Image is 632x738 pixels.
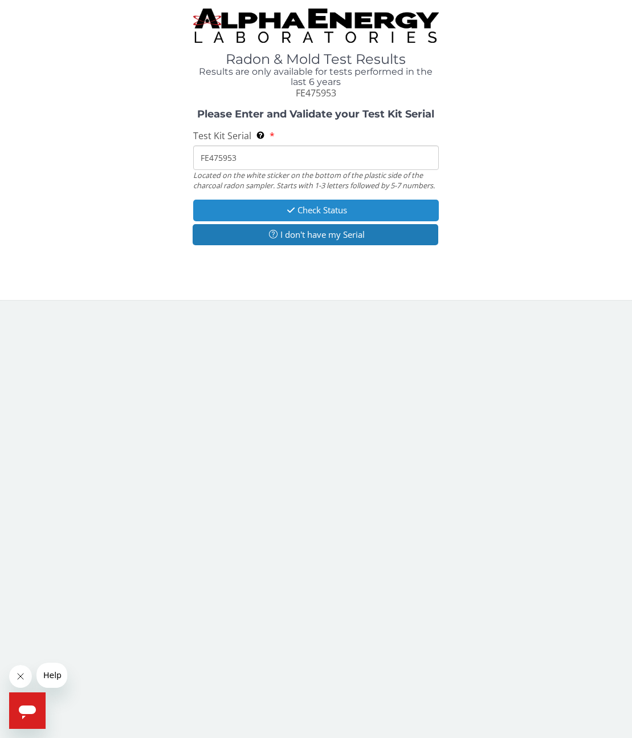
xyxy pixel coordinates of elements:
strong: Please Enter and Validate your Test Kit Serial [197,108,434,120]
iframe: Close message [9,665,32,688]
div: Located on the white sticker on the bottom of the plastic side of the charcoal radon sampler. Sta... [193,170,439,191]
iframe: Message from company [36,663,67,688]
span: FE475953 [296,87,336,99]
h4: Results are only available for tests performed in the last 6 years [193,67,439,87]
button: I don't have my Serial [193,224,439,245]
iframe: Button to launch messaging window [9,692,46,729]
span: Test Kit Serial [193,129,251,142]
img: TightCrop.jpg [193,9,439,43]
h1: Radon & Mold Test Results [193,52,439,67]
button: Check Status [193,200,439,221]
